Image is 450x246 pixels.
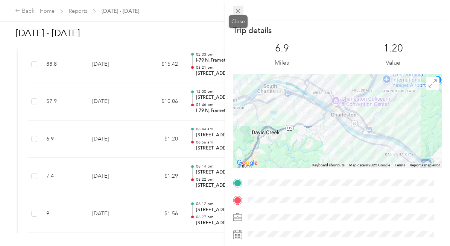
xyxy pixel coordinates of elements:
[235,158,260,168] a: Open this area in Google Maps (opens a new window)
[235,158,260,168] img: Google
[312,163,345,168] button: Keyboard shortcuts
[229,15,248,28] div: Close
[233,25,272,36] p: Trip details
[395,163,405,167] a: Terms (opens in new tab)
[386,58,400,68] p: Value
[275,42,289,54] p: 6.9
[383,42,403,54] p: 1.20
[349,163,390,167] span: Map data ©2025 Google
[275,58,289,68] p: Miles
[410,163,440,167] a: Report a map error
[408,204,450,246] iframe: Everlance-gr Chat Button Frame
